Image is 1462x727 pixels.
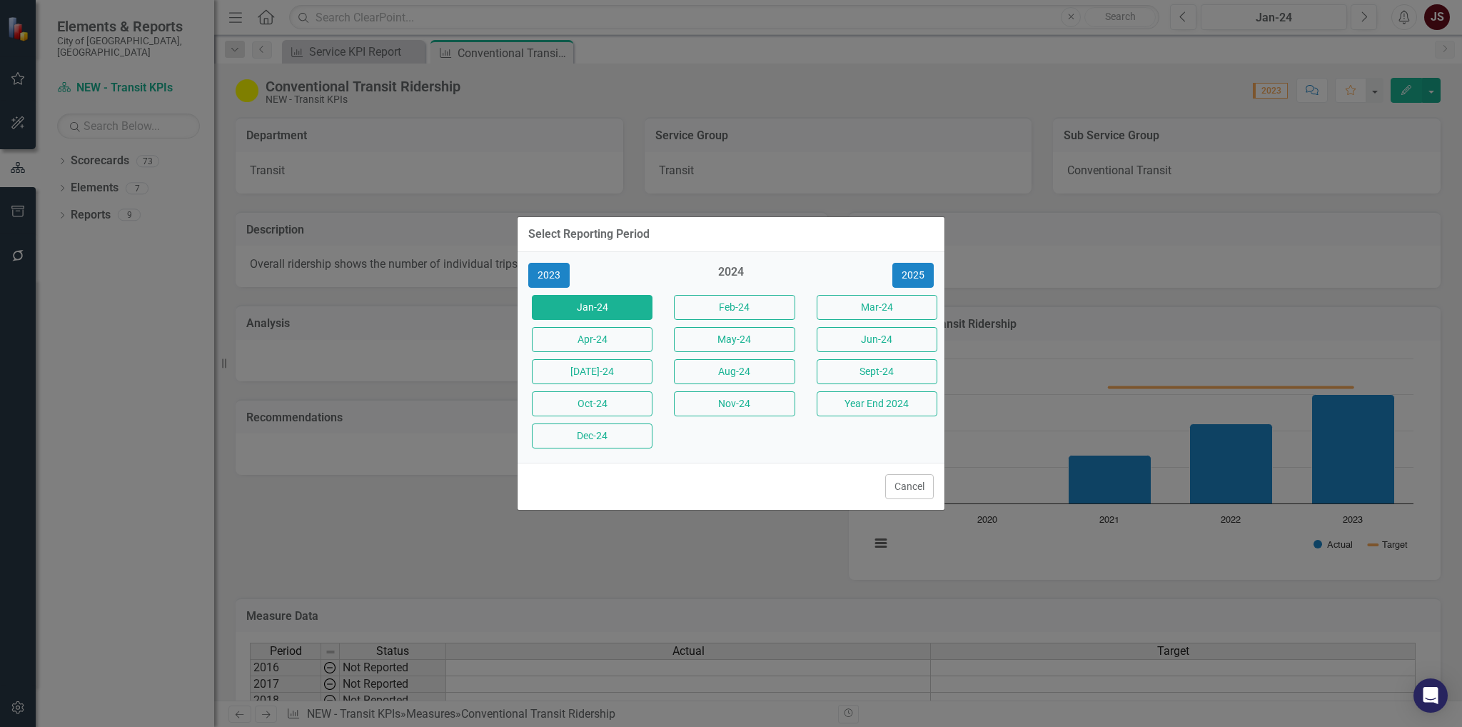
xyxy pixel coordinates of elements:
[1413,678,1448,713] div: Open Intercom Messenger
[528,263,570,288] button: 2023
[532,391,652,416] button: Oct-24
[674,327,795,352] button: May-24
[674,391,795,416] button: Nov-24
[670,264,791,288] div: 2024
[532,295,652,320] button: Jan-24
[532,359,652,384] button: [DATE]-24
[885,474,934,499] button: Cancel
[817,359,937,384] button: Sept-24
[817,391,937,416] button: Year End 2024
[532,327,652,352] button: Apr-24
[892,263,934,288] button: 2025
[674,359,795,384] button: Aug-24
[532,423,652,448] button: Dec-24
[817,327,937,352] button: Jun-24
[674,295,795,320] button: Feb-24
[528,228,650,241] div: Select Reporting Period
[817,295,937,320] button: Mar-24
